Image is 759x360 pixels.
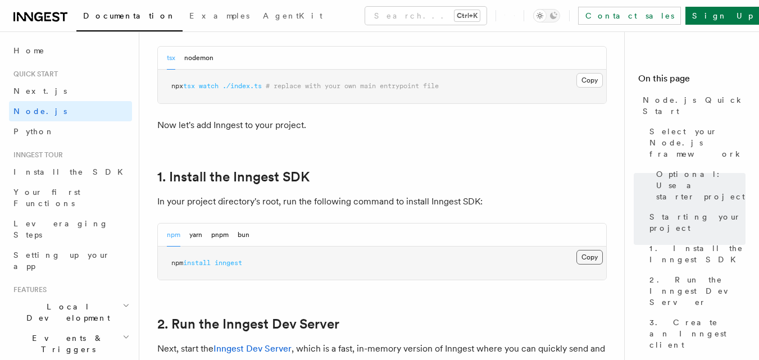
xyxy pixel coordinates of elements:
[256,3,329,30] a: AgentKit
[222,82,262,90] span: ./index.ts
[652,164,746,207] a: Optional: Use a starter project
[365,7,487,25] button: Search...Ctrl+K
[13,45,45,56] span: Home
[455,10,480,21] kbd: Ctrl+K
[13,86,67,95] span: Next.js
[157,169,310,185] a: 1. Install the Inngest SDK
[656,168,746,202] span: Optional: Use a starter project
[167,224,180,247] button: npm
[9,162,132,182] a: Install the SDK
[638,72,746,90] h4: On this page
[649,126,746,160] span: Select your Node.js framework
[645,270,746,312] a: 2. Run the Inngest Dev Server
[213,343,292,354] a: Inngest Dev Server
[9,213,132,245] a: Leveraging Steps
[157,316,339,332] a: 2. Run the Inngest Dev Server
[578,7,681,25] a: Contact sales
[9,297,132,328] button: Local Development
[533,9,560,22] button: Toggle dark mode
[576,73,603,88] button: Copy
[9,182,132,213] a: Your first Functions
[183,3,256,30] a: Examples
[157,194,607,209] p: In your project directory's root, run the following command to install Inngest SDK:
[576,250,603,265] button: Copy
[76,3,183,31] a: Documentation
[645,121,746,164] a: Select your Node.js framework
[9,151,63,160] span: Inngest tour
[9,285,47,294] span: Features
[9,40,132,61] a: Home
[183,82,195,90] span: tsx
[13,219,108,239] span: Leveraging Steps
[9,81,132,101] a: Next.js
[649,274,746,308] span: 2. Run the Inngest Dev Server
[13,127,54,136] span: Python
[171,259,183,267] span: npm
[199,82,219,90] span: watch
[13,107,67,116] span: Node.js
[638,90,746,121] a: Node.js Quick Start
[13,167,130,176] span: Install the SDK
[9,70,58,79] span: Quick start
[263,11,322,20] span: AgentKit
[643,94,746,117] span: Node.js Quick Start
[9,121,132,142] a: Python
[171,82,183,90] span: npx
[645,238,746,270] a: 1. Install the Inngest SDK
[189,224,202,247] button: yarn
[9,328,132,359] button: Events & Triggers
[9,245,132,276] a: Setting up your app
[9,301,122,323] span: Local Development
[238,224,249,247] button: bun
[649,211,746,234] span: Starting your project
[266,82,439,90] span: # replace with your own main entrypoint file
[184,47,213,70] button: nodemon
[9,332,122,355] span: Events & Triggers
[167,47,175,70] button: tsx
[189,11,249,20] span: Examples
[645,312,746,355] a: 3. Create an Inngest client
[215,259,242,267] span: inngest
[83,11,176,20] span: Documentation
[13,250,110,271] span: Setting up your app
[645,207,746,238] a: Starting your project
[13,188,80,208] span: Your first Functions
[649,317,746,350] span: 3. Create an Inngest client
[157,117,607,133] p: Now let's add Inngest to your project.
[211,224,229,247] button: pnpm
[9,101,132,121] a: Node.js
[649,243,746,265] span: 1. Install the Inngest SDK
[183,259,211,267] span: install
